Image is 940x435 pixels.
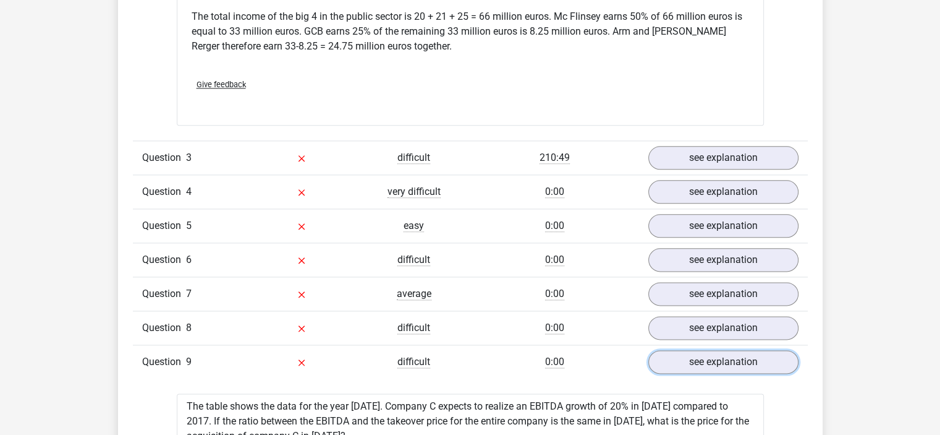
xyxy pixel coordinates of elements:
[648,316,798,340] a: see explanation
[142,321,186,335] span: Question
[186,356,192,368] span: 9
[186,186,192,197] span: 4
[142,355,186,369] span: Question
[545,288,564,300] span: 0:00
[186,322,192,334] span: 8
[545,220,564,232] span: 0:00
[648,282,798,306] a: see explanation
[186,254,192,265] span: 6
[397,322,430,334] span: difficult
[397,356,430,368] span: difficult
[142,286,186,301] span: Question
[142,218,186,233] span: Question
[142,150,186,165] span: Question
[648,146,798,170] a: see explanation
[192,9,749,54] p: The total income of the big 4 in the public sector is 20 + 21 + 25 = 66 million euros. Mc Flinsey...
[648,180,798,204] a: see explanation
[387,186,441,198] span: very difficult
[142,252,186,267] span: Question
[397,254,430,266] span: difficult
[404,220,424,232] span: easy
[540,152,570,164] span: 210:49
[186,288,192,299] span: 7
[397,152,430,164] span: difficult
[142,184,186,199] span: Question
[186,220,192,231] span: 5
[397,288,431,300] span: average
[545,356,564,368] span: 0:00
[545,186,564,198] span: 0:00
[648,350,798,374] a: see explanation
[545,322,564,334] span: 0:00
[648,214,798,238] a: see explanation
[545,254,564,266] span: 0:00
[648,248,798,272] a: see explanation
[186,152,192,163] span: 3
[197,80,246,89] span: Give feedback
